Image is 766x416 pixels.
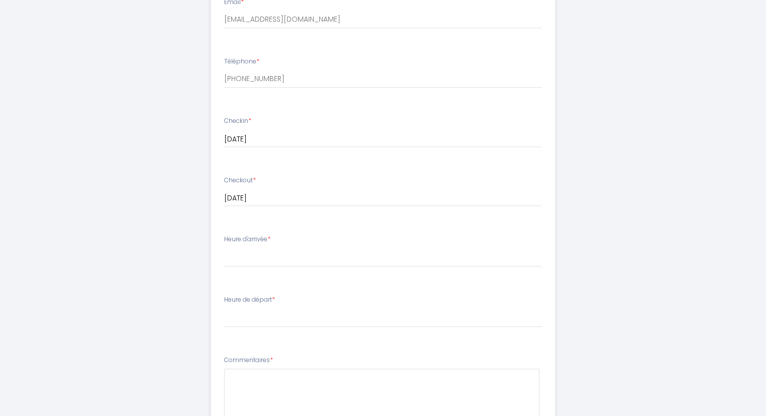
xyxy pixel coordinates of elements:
[224,235,270,244] label: Heure d'arrivée
[224,356,273,365] label: Commentaires
[224,116,251,126] label: Checkin
[224,295,275,305] label: Heure de départ
[224,57,259,66] label: Téléphone
[224,176,256,185] label: Checkout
